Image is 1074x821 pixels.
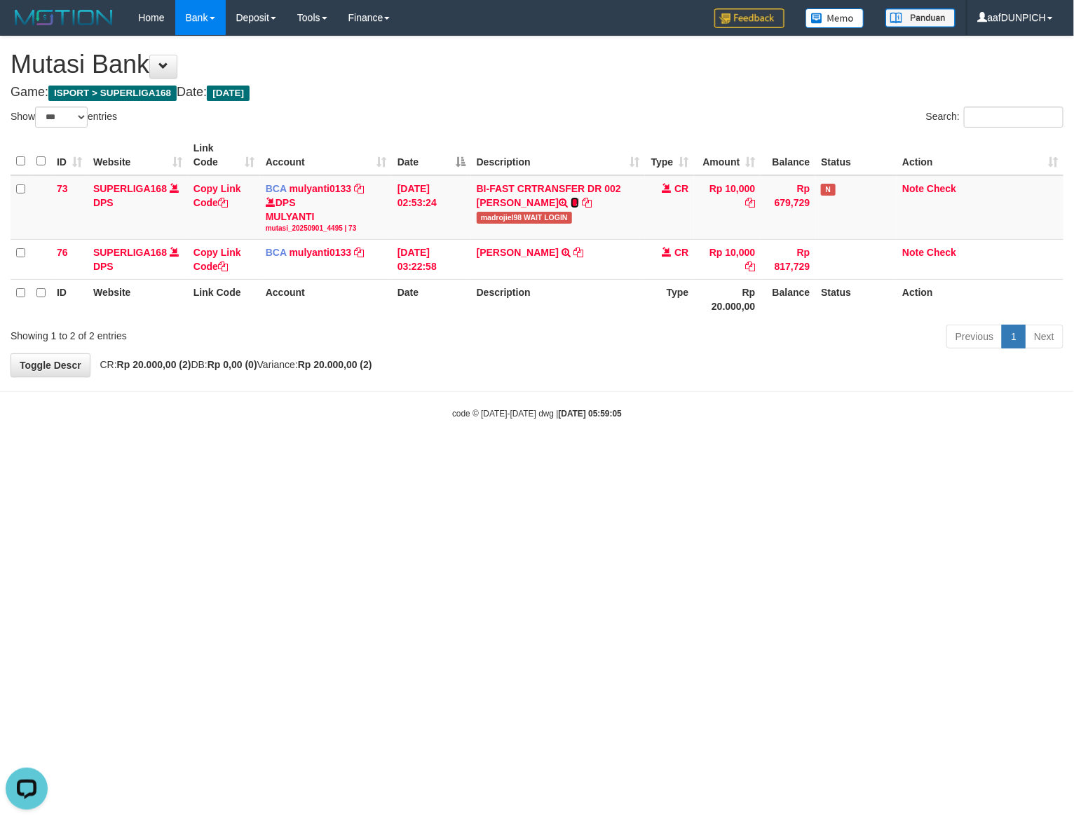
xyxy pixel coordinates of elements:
[477,247,559,258] a: [PERSON_NAME]
[674,183,688,194] span: CR
[93,183,167,194] a: SUPERLIGA168
[88,135,188,175] th: Website: activate to sort column ascending
[964,107,1063,128] input: Search:
[392,135,471,175] th: Date: activate to sort column descending
[821,184,835,196] span: Has Note
[815,280,897,320] th: Status
[298,359,372,370] strong: Rp 20.000,00 (2)
[11,86,1063,100] h4: Game: Date:
[51,135,88,175] th: ID: activate to sort column ascending
[392,280,471,320] th: Date
[559,409,622,419] strong: [DATE] 05:59:05
[471,280,646,320] th: Description
[392,240,471,280] td: [DATE] 03:22:58
[354,183,364,194] a: Copy mulyanti0133 to clipboard
[48,86,177,101] span: ISPORT > SUPERLIGA168
[290,247,352,258] a: mulyanti0133
[897,135,1063,175] th: Action: activate to sort column ascending
[11,50,1063,79] h1: Mutasi Bank
[93,359,372,370] span: CR: DB: Variance:
[645,280,694,320] th: Type
[694,280,761,320] th: Rp 20.000,00
[117,359,191,370] strong: Rp 20.000,00 (2)
[6,6,48,48] button: Open LiveChat chat widget
[714,8,784,28] img: Feedback.jpg
[290,183,352,194] a: mulyanti0133
[266,183,287,194] span: BCA
[208,359,257,370] strong: Rp 0,00 (0)
[927,247,956,258] a: Check
[761,280,815,320] th: Balance
[582,197,592,208] a: Copy BI-FAST CRTRANSFER DR 002 MUHAMAD MADROJI to clipboard
[645,135,694,175] th: Type: activate to sort column ascending
[927,183,956,194] a: Check
[471,175,646,240] td: BI-FAST CRTRANSFER DR 002 [PERSON_NAME]
[902,247,924,258] a: Note
[694,135,761,175] th: Amount: activate to sort column ascending
[1002,325,1026,348] a: 1
[694,175,761,240] td: Rp 10,000
[88,175,188,240] td: DPS
[193,183,241,208] a: Copy Link Code
[35,107,88,128] select: Showentries
[674,247,688,258] span: CR
[694,240,761,280] td: Rp 10,000
[57,183,68,194] span: 73
[11,107,117,128] label: Show entries
[11,7,117,28] img: MOTION_logo.png
[761,240,815,280] td: Rp 817,729
[573,247,583,258] a: Copy DEWI PITRI NINGSIH to clipboard
[266,224,386,233] div: mutasi_20250901_4495 | 73
[471,135,646,175] th: Description: activate to sort column ascending
[51,280,88,320] th: ID
[57,247,68,258] span: 76
[815,135,897,175] th: Status
[745,261,755,272] a: Copy Rp 10,000 to clipboard
[88,240,188,280] td: DPS
[745,197,755,208] a: Copy Rp 10,000 to clipboard
[11,353,90,377] a: Toggle Descr
[354,247,364,258] a: Copy mulyanti0133 to clipboard
[188,135,260,175] th: Link Code: activate to sort column ascending
[902,183,924,194] a: Note
[392,175,471,240] td: [DATE] 02:53:24
[266,247,287,258] span: BCA
[207,86,250,101] span: [DATE]
[193,247,241,272] a: Copy Link Code
[452,409,622,419] small: code © [DATE]-[DATE] dwg |
[805,8,864,28] img: Button%20Memo.svg
[88,280,188,320] th: Website
[11,323,437,343] div: Showing 1 to 2 of 2 entries
[188,280,260,320] th: Link Code
[946,325,1002,348] a: Previous
[1025,325,1063,348] a: Next
[897,280,1063,320] th: Action
[926,107,1063,128] label: Search:
[761,175,815,240] td: Rp 679,729
[885,8,956,27] img: panduan.png
[761,135,815,175] th: Balance
[266,196,386,233] div: DPS MULYANTI
[260,135,392,175] th: Account: activate to sort column ascending
[93,247,167,258] a: SUPERLIGA168
[477,212,572,224] span: madrojiel98 WAIT LOGIN
[260,280,392,320] th: Account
